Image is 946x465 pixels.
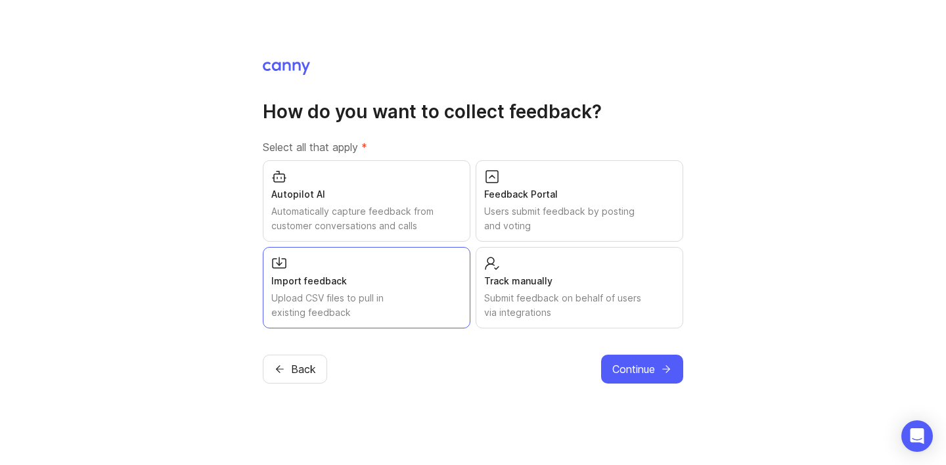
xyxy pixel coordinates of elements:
[476,247,683,328] button: Track manuallySubmit feedback on behalf of users via integrations
[612,361,655,377] span: Continue
[271,204,462,233] div: Automatically capture feedback from customer conversations and calls
[476,160,683,242] button: Feedback PortalUsers submit feedback by posting and voting
[263,62,310,75] img: Canny Home
[291,361,316,377] span: Back
[263,139,683,155] label: Select all that apply
[263,100,683,123] h1: How do you want to collect feedback?
[271,274,462,288] div: Import feedback
[484,291,675,320] div: Submit feedback on behalf of users via integrations
[484,274,675,288] div: Track manually
[484,204,675,233] div: Users submit feedback by posting and voting
[263,355,327,384] button: Back
[901,420,933,452] div: Open Intercom Messenger
[271,291,462,320] div: Upload CSV files to pull in existing feedback
[271,187,462,202] div: Autopilot AI
[263,160,470,242] button: Autopilot AIAutomatically capture feedback from customer conversations and calls
[263,247,470,328] button: Import feedbackUpload CSV files to pull in existing feedback
[601,355,683,384] button: Continue
[484,187,675,202] div: Feedback Portal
